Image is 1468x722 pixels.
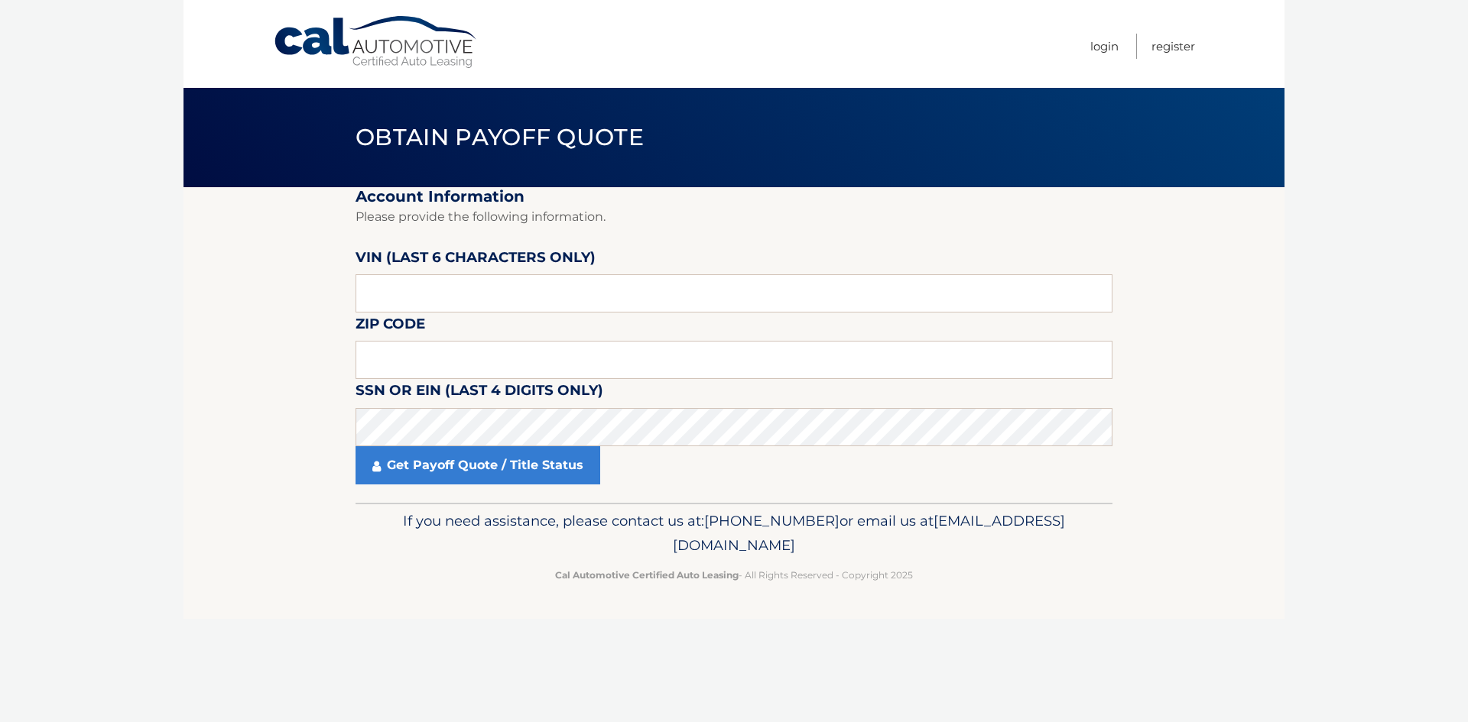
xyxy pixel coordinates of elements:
p: Please provide the following information. [356,206,1112,228]
label: Zip Code [356,312,425,341]
p: If you need assistance, please contact us at: or email us at [365,509,1103,558]
a: Cal Automotive [273,15,479,70]
label: VIN (last 6 characters only) [356,246,596,274]
label: SSN or EIN (last 4 digits only) [356,379,603,407]
strong: Cal Automotive Certified Auto Leasing [555,569,739,581]
a: Login [1090,34,1119,59]
a: Register [1151,34,1195,59]
span: Obtain Payoff Quote [356,123,644,151]
h2: Account Information [356,187,1112,206]
p: - All Rights Reserved - Copyright 2025 [365,567,1103,583]
span: [PHONE_NUMBER] [704,512,840,529]
a: Get Payoff Quote / Title Status [356,446,600,484]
